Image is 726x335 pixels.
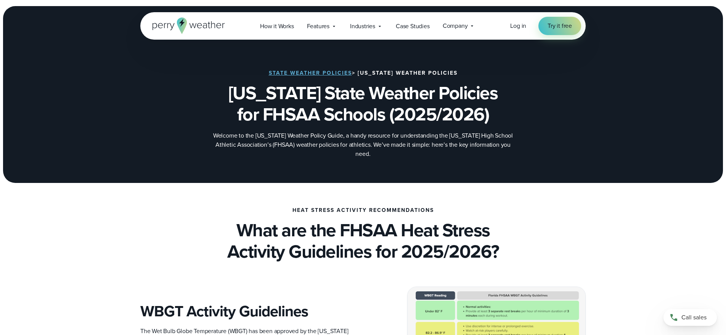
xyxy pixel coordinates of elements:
h2: What are the FHSAA Heat Stress Activity Guidelines for 2025/2026? [140,220,586,262]
h3: WBGT Activity Guidelines [140,302,357,321]
span: Company [443,21,468,30]
span: Call sales [681,313,707,322]
span: Case Studies [396,22,430,31]
a: Case Studies [389,18,436,34]
a: Log in [510,21,526,30]
a: Call sales [663,309,717,326]
span: Try it free [548,21,572,30]
h3: > [US_STATE] Weather Policies [269,70,458,76]
span: How it Works [260,22,294,31]
a: State Weather Policies [269,69,352,77]
a: Try it free [538,17,581,35]
span: Industries [350,22,375,31]
h1: [US_STATE] State Weather Policies for FHSAA Schools (2025/2026) [178,82,548,125]
span: Log in [510,21,526,30]
a: How it Works [254,18,300,34]
p: Welcome to the [US_STATE] Weather Policy Guide, a handy resource for understanding the [US_STATE]... [210,131,516,159]
h3: Heat Stress Activity Recommendations [292,207,434,213]
span: Features [307,22,329,31]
